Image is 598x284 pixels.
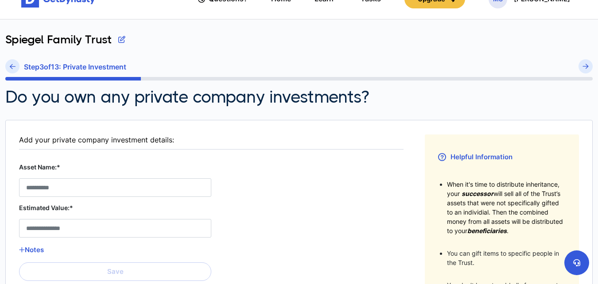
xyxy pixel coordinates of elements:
[19,244,211,256] button: Notes
[5,87,369,107] h2: Do you own any private company investments?
[447,180,563,234] span: When it's time to distribute inheritance, your will sell all of the Trust’s assets that were not ...
[447,249,566,267] li: You can gift items to specific people in the Trust.
[5,33,593,59] div: Spiegel Family Trust
[19,134,404,146] div: Add your private company investment details:
[467,227,507,234] span: beneficiaries
[438,148,566,166] h3: Helpful Information
[19,203,211,212] label: Estimated Value:*
[462,190,493,197] span: successor
[24,63,126,71] h6: Step 3 of 13 : Private Investment
[19,163,211,172] label: Asset Name:*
